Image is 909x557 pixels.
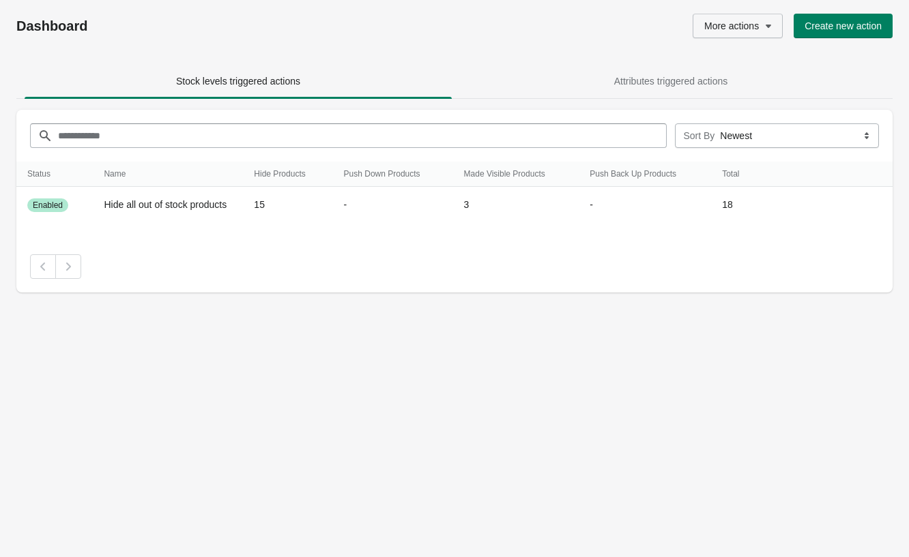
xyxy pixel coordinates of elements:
span: Stock levels triggered actions [176,76,300,87]
th: Push Down Products [333,162,453,187]
th: Made Visible Products [453,162,579,187]
span: More actions [704,20,759,31]
th: Hide Products [243,162,332,187]
th: Name [93,162,243,187]
td: - [579,187,711,223]
span: Attributes triggered actions [614,76,728,87]
button: More actions [693,14,783,38]
th: Push Back Up Products [579,162,711,187]
nav: Pagination [30,254,879,279]
span: Enabled [33,200,63,211]
h1: Dashboard [16,18,385,34]
th: Total [711,162,759,187]
th: Status [16,162,93,187]
td: 18 [711,187,759,223]
span: Create new action [805,20,882,31]
td: - [333,187,453,223]
td: 3 [453,187,579,223]
td: 15 [243,187,332,223]
button: Create new action [794,14,893,38]
span: Hide all out of stock products [104,199,227,210]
